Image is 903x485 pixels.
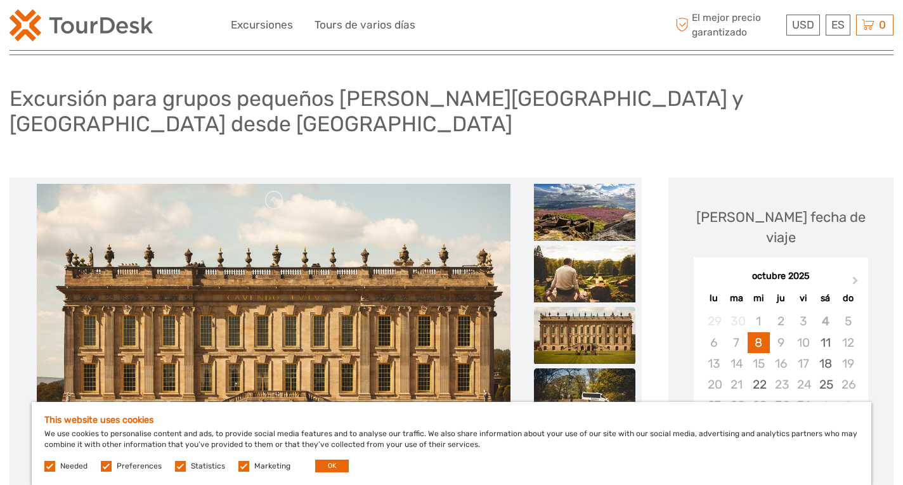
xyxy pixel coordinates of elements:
[748,290,770,307] div: mi
[836,374,859,395] div: Not available domingo, 26 de octubre de 2025
[725,311,748,332] div: Not available martes, 30 de septiembre de 2025
[18,22,143,32] p: We're away right now. Please check back later!
[673,11,784,39] span: El mejor precio garantizado
[146,20,161,35] button: Open LiveChat chat widget
[748,353,770,374] div: Not available miércoles, 15 de octubre de 2025
[877,18,888,31] span: 0
[792,290,814,307] div: vi
[792,18,814,31] span: USD
[770,395,792,416] div: Not available jueves, 30 de octubre de 2025
[748,311,770,332] div: Not available miércoles, 1 de octubre de 2025
[698,311,864,437] div: month 2025-10
[792,311,814,332] div: Not available viernes, 3 de octubre de 2025
[681,207,881,247] div: [PERSON_NAME] fecha de viaje
[703,290,725,307] div: lu
[703,395,725,416] div: Not available lunes, 27 de octubre de 2025
[836,311,859,332] div: Not available domingo, 5 de octubre de 2025
[703,311,725,332] div: Not available lunes, 29 de septiembre de 2025
[792,332,814,353] div: Not available viernes, 10 de octubre de 2025
[836,290,859,307] div: do
[770,290,792,307] div: ju
[534,245,635,302] img: 4b4e19e3d73843278bcfd650584e5e54_slider_thumbnail.jpeg
[315,16,415,34] a: Tours de varios días
[748,374,770,395] div: Choose miércoles, 22 de octubre de 2025
[748,332,770,353] div: Choose miércoles, 8 de octubre de 2025
[814,395,836,416] div: Not available sábado, 1 de noviembre de 2025
[814,332,836,353] div: Choose sábado, 11 de octubre de 2025
[10,86,893,137] h1: Excursión para grupos pequeños [PERSON_NAME][GEOGRAPHIC_DATA] y [GEOGRAPHIC_DATA] desde [GEOGRAPH...
[814,353,836,374] div: Choose sábado, 18 de octubre de 2025
[191,461,225,472] label: Statistics
[694,270,868,283] div: octubre 2025
[814,374,836,395] div: Choose sábado, 25 de octubre de 2025
[725,290,748,307] div: ma
[770,311,792,332] div: Not available jueves, 2 de octubre de 2025
[44,415,859,425] h5: This website uses cookies
[703,353,725,374] div: Not available lunes, 13 de octubre de 2025
[725,332,748,353] div: Not available martes, 7 de octubre de 2025
[534,307,635,364] img: 2e14ec6455e34337894bbc8865c04920_slider_thumbnail.jpeg
[725,395,748,416] div: Not available martes, 28 de octubre de 2025
[231,16,293,34] a: Excursiones
[725,353,748,374] div: Not available martes, 14 de octubre de 2025
[117,461,162,472] label: Preferences
[703,374,725,395] div: Not available lunes, 20 de octubre de 2025
[770,374,792,395] div: Not available jueves, 23 de octubre de 2025
[847,273,867,294] button: Next Month
[770,353,792,374] div: Not available jueves, 16 de octubre de 2025
[703,332,725,353] div: Not available lunes, 6 de octubre de 2025
[826,15,850,36] div: ES
[836,395,859,416] div: Not available domingo, 2 de noviembre de 2025
[60,461,88,472] label: Needed
[836,353,859,374] div: Not available domingo, 19 de octubre de 2025
[792,353,814,374] div: Not available viernes, 17 de octubre de 2025
[534,368,635,425] img: e3fb42cf7b9e455f8907c841c5945584_slider_thumbnail.jpeg
[814,290,836,307] div: sá
[534,184,635,241] img: 812a35ac99a3408aa672b882ac282a33_slider_thumbnail.jpeg
[836,332,859,353] div: Not available domingo, 12 de octubre de 2025
[315,460,349,472] button: OK
[814,311,836,332] div: Not available sábado, 4 de octubre de 2025
[254,461,290,472] label: Marketing
[792,374,814,395] div: Not available viernes, 24 de octubre de 2025
[725,374,748,395] div: Not available martes, 21 de octubre de 2025
[770,332,792,353] div: Not available jueves, 9 de octubre de 2025
[748,395,770,416] div: Not available miércoles, 29 de octubre de 2025
[32,402,871,485] div: We use cookies to personalise content and ads, to provide social media features and to analyse ou...
[10,10,153,41] img: 2254-3441b4b5-4e5f-4d00-b396-31f1d84a6ebf_logo_small.png
[792,395,814,416] div: Not available viernes, 31 de octubre de 2025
